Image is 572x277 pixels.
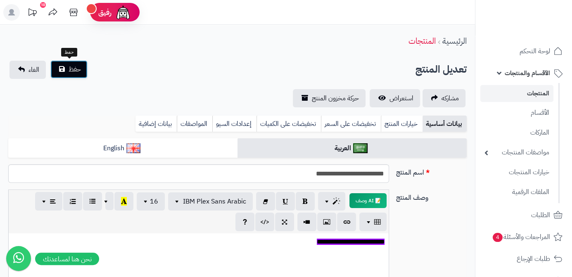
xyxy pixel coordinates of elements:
[183,197,246,206] span: IBM Plex Sans Arabic
[480,205,567,225] a: الطلبات
[480,163,553,181] a: خيارات المنتجات
[69,64,81,74] span: حفظ
[237,138,467,159] a: العربية
[415,61,467,78] h2: تعديل المنتج
[392,164,470,178] label: اسم المنتج
[422,116,467,132] a: بيانات أساسية
[422,89,465,107] a: مشاركه
[150,197,158,206] span: 16
[177,116,212,132] a: المواصفات
[480,249,567,269] a: طلبات الإرجاع
[480,144,553,161] a: مواصفات المنتجات
[212,116,256,132] a: إعدادات السيو
[492,231,550,243] span: المراجعات والأسئلة
[61,48,77,57] div: حفظ
[8,138,237,159] a: English
[480,85,553,102] a: المنتجات
[531,209,550,221] span: الطلبات
[312,93,359,103] span: حركة مخزون المنتج
[321,116,381,132] a: تخفيضات على السعر
[389,93,413,103] span: استعراض
[349,193,387,208] button: 📝 AI وصف
[28,65,39,75] span: الغاء
[50,60,88,78] button: حفظ
[370,89,420,107] a: استعراض
[505,67,550,79] span: الأقسام والمنتجات
[480,104,553,122] a: الأقسام
[480,124,553,142] a: الماركات
[98,7,112,17] span: رفيق
[517,253,550,265] span: طلبات الإرجاع
[22,4,43,23] a: تحديثات المنصة
[480,41,567,61] a: لوحة التحكم
[441,93,459,103] span: مشاركه
[168,192,253,211] button: IBM Plex Sans Arabic
[408,35,436,47] a: المنتجات
[126,143,141,153] img: English
[493,233,503,242] span: 4
[353,143,368,153] img: العربية
[381,116,422,132] a: خيارات المنتج
[520,45,550,57] span: لوحة التحكم
[480,227,567,247] a: المراجعات والأسئلة4
[480,183,553,201] a: الملفات الرقمية
[135,116,177,132] a: بيانات إضافية
[442,35,467,47] a: الرئيسية
[392,189,470,203] label: وصف المنتج
[9,61,46,79] a: الغاء
[137,192,165,211] button: 16
[293,89,366,107] a: حركة مخزون المنتج
[40,2,46,8] div: 10
[115,4,131,21] img: ai-face.png
[256,116,321,132] a: تخفيضات على الكميات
